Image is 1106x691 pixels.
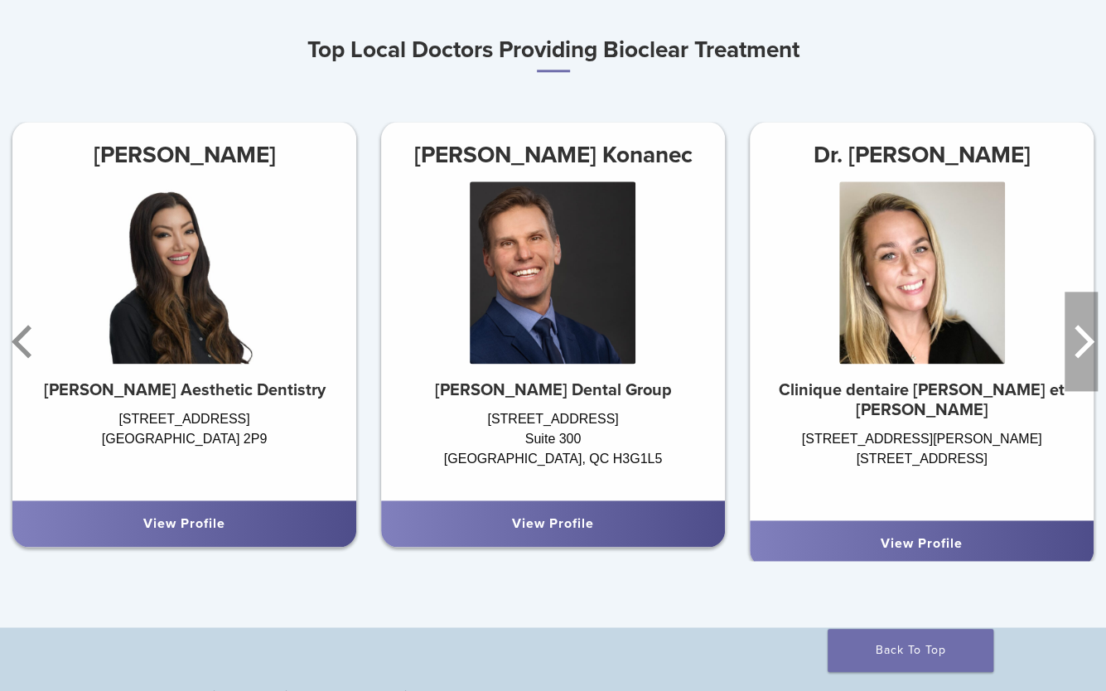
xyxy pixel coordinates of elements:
[102,181,268,364] img: Dr. Connie Tse-Wallerstein
[750,429,1094,504] div: [STREET_ADDRESS][PERSON_NAME] [STREET_ADDRESS]
[779,380,1065,420] strong: Clinique dentaire [PERSON_NAME] et [PERSON_NAME]
[750,135,1094,175] h3: Dr. [PERSON_NAME]
[44,380,326,400] strong: [PERSON_NAME] Aesthetic Dentistry
[381,409,725,484] div: [STREET_ADDRESS] Suite 300 [GEOGRAPHIC_DATA], QC H3G1L5
[470,181,635,364] img: Dr. Taras Konanec
[143,515,225,532] a: View Profile
[881,535,963,552] a: View Profile
[839,181,1005,364] img: Dr. Marie-France Roux
[828,629,993,672] a: Back To Top
[434,380,671,400] strong: [PERSON_NAME] Dental Group
[12,409,356,484] div: [STREET_ADDRESS] [GEOGRAPHIC_DATA] 2P9
[381,135,725,175] h3: [PERSON_NAME] Konanec
[512,515,594,532] a: View Profile
[8,292,41,391] button: Previous
[1065,292,1098,391] button: Next
[12,135,356,175] h3: [PERSON_NAME]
